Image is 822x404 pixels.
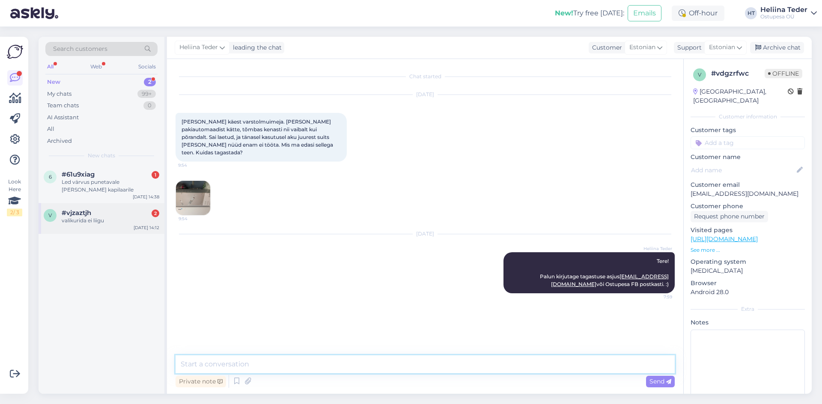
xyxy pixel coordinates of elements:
[589,43,622,52] div: Customer
[7,44,23,60] img: Askly Logo
[143,101,156,110] div: 0
[89,61,104,72] div: Web
[137,90,156,98] div: 99+
[88,152,115,159] span: New chats
[176,230,675,238] div: [DATE]
[179,215,211,222] span: 9:54
[629,43,655,52] span: Estonian
[691,226,805,235] p: Visited pages
[698,71,701,78] span: v
[47,78,60,86] div: New
[693,87,788,105] div: [GEOGRAPHIC_DATA], [GEOGRAPHIC_DATA]
[745,7,757,19] div: HT
[134,224,159,231] div: [DATE] 14:12
[691,305,805,313] div: Extra
[691,288,805,297] p: Android 28.0
[176,181,210,215] img: Attachment
[176,91,675,98] div: [DATE]
[7,209,22,216] div: 2 / 3
[47,113,79,122] div: AI Assistant
[48,212,52,218] span: v
[62,171,95,178] span: #61u9xiag
[760,6,817,20] a: Heliina TederOstupesa OÜ
[47,101,79,110] div: Team chats
[750,42,804,53] div: Archive chat
[49,174,52,180] span: 6
[691,246,805,254] p: See more ...
[178,162,210,168] span: 9:54
[640,294,672,300] span: 7:59
[179,43,218,52] span: Heliina Teder
[691,211,768,222] div: Request phone number
[691,126,805,135] p: Customer tags
[555,8,624,18] div: Try free [DATE]:
[47,137,72,145] div: Archived
[62,209,91,217] span: #vjzaztjh
[649,377,671,385] span: Send
[182,118,334,156] span: [PERSON_NAME] käest varstolmuimeja. [PERSON_NAME] pakiautomaadist kätte, tõmbas kenasti nii vaiba...
[691,189,805,198] p: [EMAIL_ADDRESS][DOMAIN_NAME]
[7,178,22,216] div: Look Here
[640,245,672,252] span: Heliina Teder
[691,136,805,149] input: Add a tag
[691,165,795,175] input: Add name
[47,125,54,133] div: All
[691,113,805,121] div: Customer information
[152,171,159,179] div: 1
[691,235,758,243] a: [URL][DOMAIN_NAME]
[691,266,805,275] p: [MEDICAL_DATA]
[62,178,159,194] div: Led värvus punetavale [PERSON_NAME] kapilaarile
[711,68,765,79] div: # vdgzrfwc
[45,61,55,72] div: All
[628,5,661,21] button: Emails
[176,73,675,80] div: Chat started
[555,9,573,17] b: New!
[691,279,805,288] p: Browser
[137,61,158,72] div: Socials
[691,318,805,327] p: Notes
[760,6,807,13] div: Heliina Teder
[691,202,805,211] p: Customer phone
[47,90,71,98] div: My chats
[229,43,282,52] div: leading the chat
[53,44,107,53] span: Search customers
[62,217,159,224] div: valikurida ei liigu
[691,180,805,189] p: Customer email
[152,209,159,217] div: 2
[765,69,802,78] span: Offline
[709,43,735,52] span: Estonian
[691,153,805,162] p: Customer name
[691,257,805,266] p: Operating system
[760,13,807,20] div: Ostupesa OÜ
[144,78,156,86] div: 2
[672,6,724,21] div: Off-hour
[176,376,226,387] div: Private note
[674,43,702,52] div: Support
[133,194,159,200] div: [DATE] 14:38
